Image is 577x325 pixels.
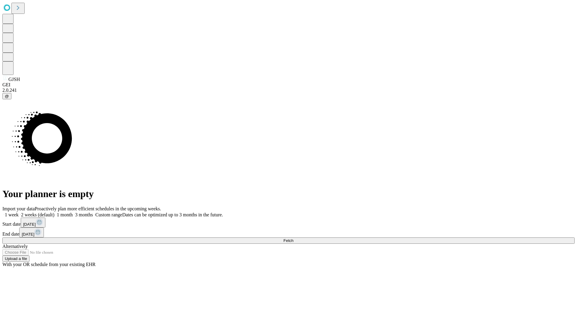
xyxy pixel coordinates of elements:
span: 2 weeks (default) [21,212,54,217]
button: Upload a file [2,255,29,262]
span: 1 month [57,212,73,217]
span: With your OR schedule from your existing EHR [2,262,96,267]
div: 2.0.241 [2,88,575,93]
span: [DATE] [22,232,34,237]
span: Dates can be optimized up to 3 months in the future. [122,212,223,217]
span: Fetch [283,238,293,243]
button: [DATE] [19,227,44,237]
button: [DATE] [21,218,45,227]
span: @ [5,94,9,98]
span: GJSH [8,77,20,82]
span: Proactively plan more efficient schedules in the upcoming weeks. [35,206,161,211]
span: 1 week [5,212,19,217]
span: Import your data [2,206,35,211]
div: Start date [2,218,575,227]
button: @ [2,93,11,99]
span: Alternatively [2,244,28,249]
button: Fetch [2,237,575,244]
h1: Your planner is empty [2,188,575,200]
span: 3 months [75,212,93,217]
span: [DATE] [23,222,36,227]
div: End date [2,227,575,237]
span: Custom range [95,212,122,217]
div: GEI [2,82,575,88]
